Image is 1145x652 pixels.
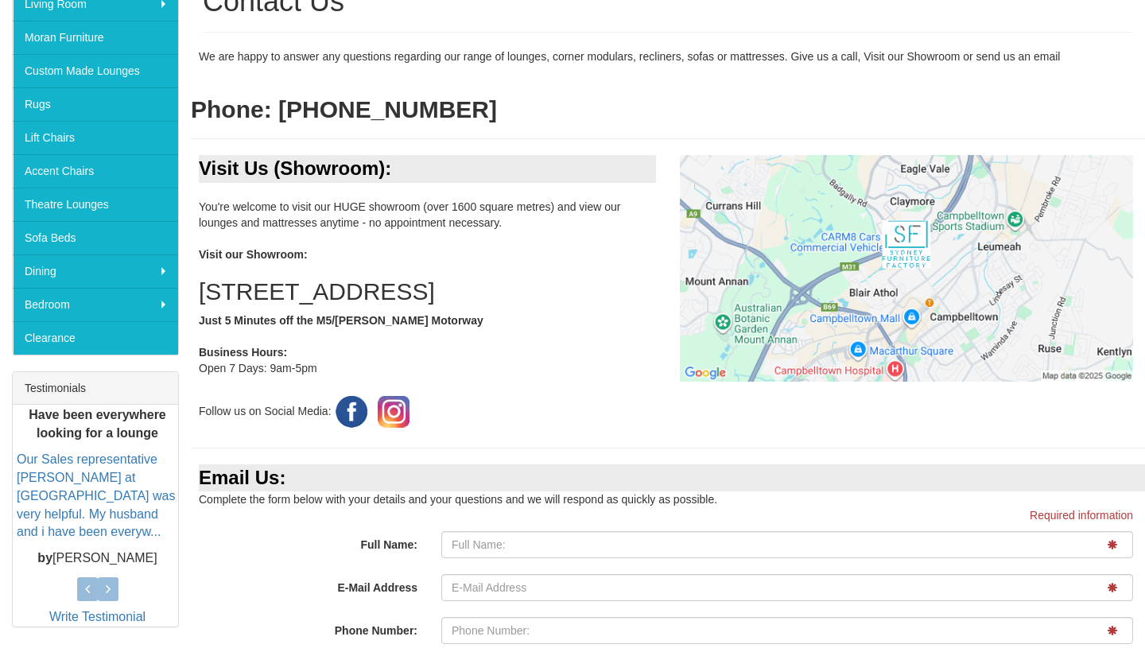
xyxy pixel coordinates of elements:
[13,54,178,87] a: Custom Made Lounges
[13,188,178,221] a: Theatre Lounges
[199,278,656,305] h2: [STREET_ADDRESS]
[199,464,1145,491] div: Email Us:
[199,248,656,327] b: Visit our Showroom: Just 5 Minutes off the M5/[PERSON_NAME] Motorway
[680,155,1133,382] img: Click to activate map
[17,549,178,568] p: [PERSON_NAME]
[13,154,178,188] a: Accent Chairs
[191,464,1145,507] div: Complete the form below with your details and your questions and we will respond as quickly as po...
[29,408,166,440] b: Have been everywhere looking for a lounge
[13,321,178,355] a: Clearance
[13,87,178,121] a: Rugs
[37,551,52,565] b: by
[13,121,178,154] a: Lift Chairs
[191,96,497,122] b: Phone: [PHONE_NUMBER]
[17,452,175,538] a: Our Sales representative [PERSON_NAME] at [GEOGRAPHIC_DATA] was very helpful. My husband and i ha...
[441,574,1133,601] input: E-Mail Address
[13,288,178,321] a: Bedroom
[203,507,1133,523] p: Required information
[191,617,429,638] label: Phone Number:
[191,49,1145,64] div: We are happy to answer any questions regarding our range of lounges, corner modulars, recliners, ...
[13,21,178,54] a: Moran Furniture
[191,155,668,431] div: You're welcome to visit our HUGE showroom (over 1600 square metres) and view our lounges and matt...
[332,392,371,432] img: Facebook
[49,610,146,623] a: Write Testimonial
[199,155,656,182] div: Visit Us (Showroom):
[191,574,429,596] label: E-Mail Address
[13,221,178,254] a: Sofa Beds
[441,531,1133,558] input: Full Name:
[13,372,178,405] div: Testimonials
[13,254,178,288] a: Dining
[441,617,1133,644] input: Phone Number:
[374,392,413,432] img: Instagram
[191,531,429,553] label: Full Name:
[199,346,287,359] b: Business Hours:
